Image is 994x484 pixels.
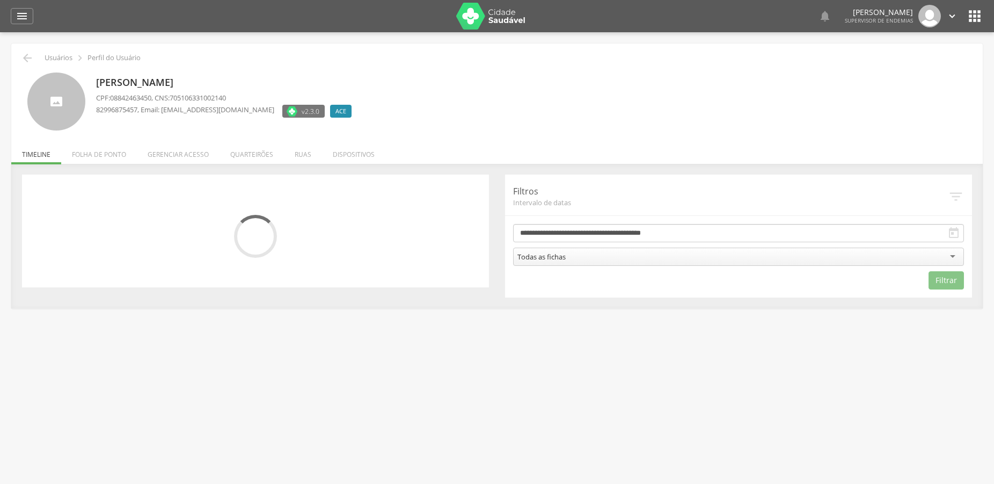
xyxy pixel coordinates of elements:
[74,52,86,64] i: 
[110,93,151,103] span: 08842463450
[818,10,831,23] i: 
[946,5,958,27] a: 
[16,10,28,23] i: 
[170,93,226,103] span: 705106331002140
[220,139,284,164] li: Quarteirões
[322,139,385,164] li: Dispositivos
[96,105,137,114] span: 82996875457
[302,106,319,117] span: v2.3.0
[513,198,948,207] span: Intervalo de datas
[11,8,33,24] a: 
[845,17,913,24] span: Supervisor de Endemias
[21,52,34,64] i: Voltar
[45,54,72,62] p: Usuários
[335,107,346,115] span: ACE
[282,105,325,118] label: Versão do aplicativo
[96,93,357,103] p: CPF: , CNS:
[284,139,322,164] li: Ruas
[948,189,964,205] i: 
[845,9,913,16] p: [PERSON_NAME]
[137,139,220,164] li: Gerenciar acesso
[513,185,948,198] p: Filtros
[818,5,831,27] a: 
[966,8,983,25] i: 
[929,271,964,290] button: Filtrar
[96,76,357,90] p: [PERSON_NAME]
[517,252,566,262] div: Todas as fichas
[947,227,960,240] i: 
[96,105,274,115] p: , Email: [EMAIL_ADDRESS][DOMAIN_NAME]
[61,139,137,164] li: Folha de ponto
[946,10,958,22] i: 
[87,54,141,62] p: Perfil do Usuário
